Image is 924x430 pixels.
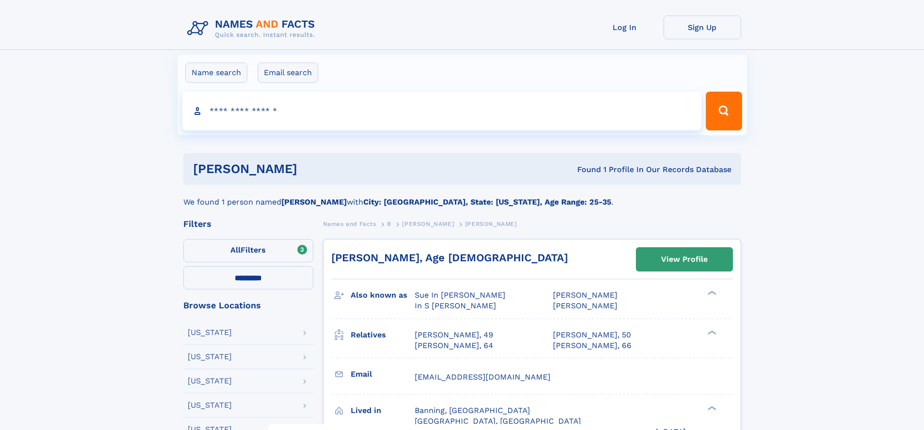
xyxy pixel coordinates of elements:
label: Filters [183,239,313,262]
b: City: [GEOGRAPHIC_DATA], State: [US_STATE], Age Range: 25-35 [363,197,611,207]
label: Name search [185,63,247,83]
span: Banning, [GEOGRAPHIC_DATA] [415,406,530,415]
div: ❯ [705,405,717,411]
img: Logo Names and Facts [183,16,323,42]
a: B [387,218,391,230]
a: [PERSON_NAME], 50 [553,330,631,340]
span: [PERSON_NAME] [402,221,454,227]
a: Log In [586,16,664,39]
h3: Email [351,366,415,382]
div: [US_STATE] [188,377,232,385]
a: [PERSON_NAME], 66 [553,340,632,351]
div: Filters [183,220,313,228]
b: [PERSON_NAME] [281,197,347,207]
a: View Profile [636,248,732,271]
div: [US_STATE] [188,329,232,336]
span: All [230,245,241,255]
a: [PERSON_NAME], 64 [415,340,493,351]
div: [US_STATE] [188,401,232,409]
span: [GEOGRAPHIC_DATA], [GEOGRAPHIC_DATA] [415,416,581,426]
span: In S [PERSON_NAME] [415,301,496,310]
input: search input [182,92,702,130]
span: [PERSON_NAME] [465,221,517,227]
div: [US_STATE] [188,353,232,361]
h3: Lived in [351,402,415,419]
span: Sue In [PERSON_NAME] [415,290,505,300]
a: [PERSON_NAME], 49 [415,330,493,340]
label: Email search [258,63,318,83]
span: [PERSON_NAME] [553,301,617,310]
span: [PERSON_NAME] [553,290,617,300]
button: Search Button [706,92,742,130]
div: We found 1 person named with . [183,185,741,208]
div: View Profile [661,248,708,271]
span: [EMAIL_ADDRESS][DOMAIN_NAME] [415,372,551,382]
h3: Relatives [351,327,415,343]
div: ❯ [705,290,717,296]
div: Found 1 Profile In Our Records Database [437,164,731,175]
span: B [387,221,391,227]
a: [PERSON_NAME] [402,218,454,230]
h3: Also known as [351,287,415,303]
h1: [PERSON_NAME] [193,163,438,175]
div: ❯ [705,329,717,335]
div: Browse Locations [183,301,313,310]
a: Names and Facts [323,218,376,230]
a: Sign Up [664,16,741,39]
a: [PERSON_NAME], Age [DEMOGRAPHIC_DATA] [331,252,568,264]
